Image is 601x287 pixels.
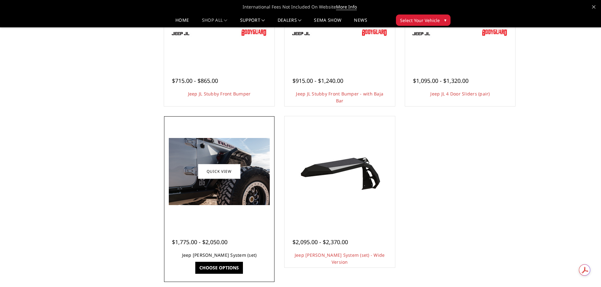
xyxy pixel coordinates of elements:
[278,18,302,27] a: Dealers
[195,262,243,274] a: Choose Options
[569,257,601,287] iframe: Chat Widget
[202,18,227,27] a: shop all
[169,138,270,205] img: Jeep JL Fender System (set)
[198,164,240,179] a: Quick view
[354,18,367,27] a: News
[74,1,528,13] span: International Fees Not Included On Website
[292,77,343,84] span: $915.00 - $1,240.00
[430,91,490,97] a: Jeep JL 4 Door Sliders (pair)
[175,18,189,27] a: Home
[182,252,257,258] a: Jeep [PERSON_NAME] System (set)
[172,77,218,84] span: $715.00 - $865.00
[166,118,273,225] a: Jeep JL Fender System (set) Jeep JL Fender System (set)
[413,77,468,84] span: $1,095.00 - $1,320.00
[286,118,393,225] a: Jeep JL Fender System (set) - Wide Version Jeep JL Fender System (set) - Wide Version
[400,17,440,24] span: Select Your Vehicle
[444,17,446,23] span: ▾
[240,18,265,27] a: Support
[336,4,357,10] a: More Info
[292,238,348,246] span: $2,095.00 - $2,370.00
[188,91,251,97] a: Jeep JL Stubby Front Bumper
[172,238,227,246] span: $1,775.00 - $2,050.00
[295,252,385,265] a: Jeep [PERSON_NAME] System (set) - Wide Version
[296,91,383,104] a: Jeep JL Stubby Front Bumper - with Baja Bar
[314,18,341,27] a: SEMA Show
[396,14,451,26] button: Select Your Vehicle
